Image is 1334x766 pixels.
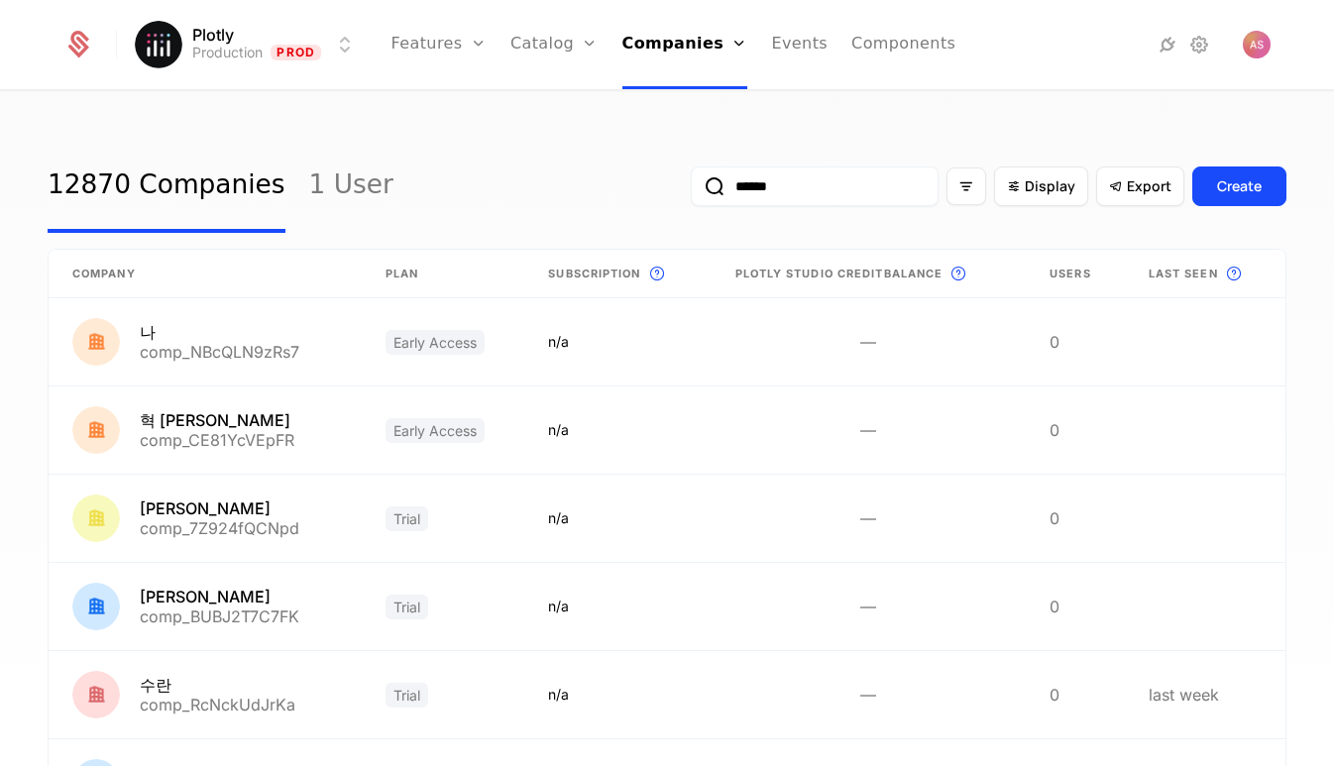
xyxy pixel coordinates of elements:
img: Plotly [135,21,182,68]
button: Export [1096,166,1184,206]
div: Create [1217,176,1262,196]
a: 1 User [309,140,393,233]
button: Create [1192,166,1286,206]
th: Company [49,250,362,298]
th: Users [1026,250,1125,298]
span: Plotly [192,27,234,43]
span: Plotly Studio credit Balance [735,266,944,282]
button: Open user button [1243,31,1271,58]
span: Last seen [1149,266,1218,282]
button: Display [994,166,1088,206]
span: Display [1025,176,1075,196]
button: Select environment [141,23,357,66]
img: Adam Schroeder [1243,31,1271,58]
span: Subscription [548,266,640,282]
span: Prod [271,45,321,60]
a: Settings [1187,33,1211,56]
a: Integrations [1156,33,1179,56]
span: Export [1127,176,1171,196]
div: Production [192,43,263,62]
button: Filter options [946,167,986,205]
th: Plan [362,250,525,298]
a: 12870 Companies [48,140,285,233]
